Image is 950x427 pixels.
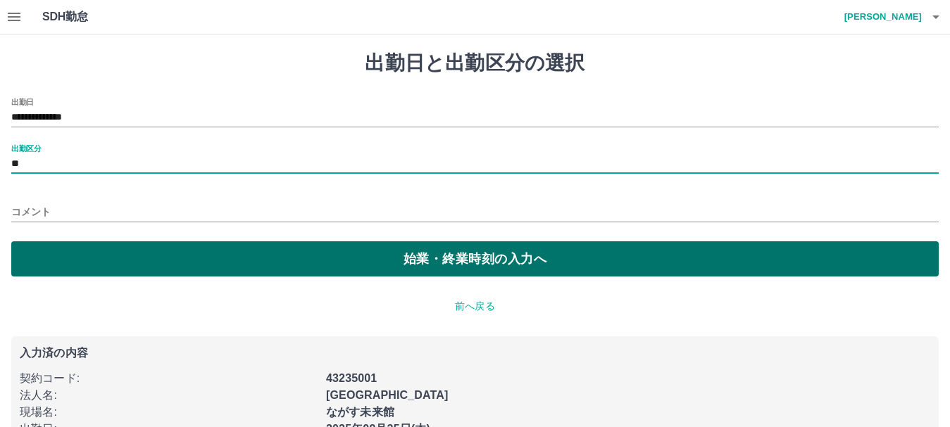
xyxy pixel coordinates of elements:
[20,387,318,404] p: 法人名 :
[11,299,939,314] p: 前へ戻る
[20,370,318,387] p: 契約コード :
[326,372,377,384] b: 43235001
[11,51,939,75] h1: 出勤日と出勤区分の選択
[20,348,930,359] p: 入力済の内容
[20,404,318,421] p: 現場名 :
[11,241,939,276] button: 始業・終業時刻の入力へ
[326,406,394,418] b: ながす未来館
[326,389,449,401] b: [GEOGRAPHIC_DATA]
[11,143,41,153] label: 出勤区分
[11,96,34,107] label: 出勤日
